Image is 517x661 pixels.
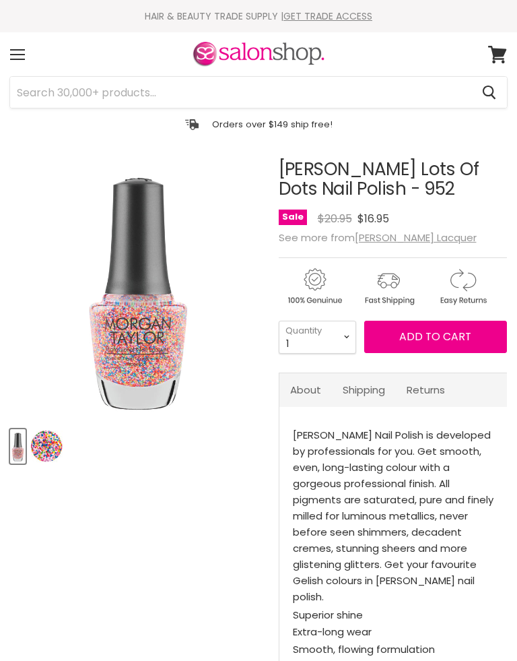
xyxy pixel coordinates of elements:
[279,373,332,406] a: About
[364,321,507,353] button: Add to cart
[355,230,477,245] a: [PERSON_NAME] Lacquer
[8,425,268,464] div: Product thumbnails
[293,427,493,606] p: [PERSON_NAME] Nail Polish is developed by professionals for you. Get smooth, even, long-lasting c...
[279,210,307,225] span: Sale
[11,431,24,462] img: Morgan Taylor Lots Of Dots Nail Polish - 952
[86,160,190,416] img: Morgan Taylor Lots Of Dots Nail Polish - 952
[30,429,64,464] button: Morgan Taylor Lots Of Dots Nail Polish - 952
[31,431,63,462] img: Morgan Taylor Lots Of Dots Nail Polish - 952
[279,160,507,199] h1: [PERSON_NAME] Lots Of Dots Nail Polish - 952
[357,211,389,226] span: $16.95
[293,606,493,624] li: Superior shine
[427,266,498,307] img: returns.gif
[399,329,471,344] span: Add to cart
[212,119,333,130] p: Orders over $149 ship free!
[279,230,477,245] span: See more from
[332,373,396,406] a: Shipping
[471,77,507,108] button: Search
[293,623,493,641] li: Extra-long wear
[318,211,352,226] span: $20.95
[293,641,493,658] li: Smooth, flowing formulation
[353,266,424,307] img: shipping.gif
[283,9,372,23] a: GET TRADE ACCESS
[279,266,350,307] img: genuine.gif
[279,321,356,354] select: Quantity
[9,76,508,108] form: Product
[10,77,471,108] input: Search
[396,373,456,406] a: Returns
[10,160,266,416] div: Morgan Taylor Lots Of Dots Nail Polish - 952 image. Click or Scroll to Zoom.
[10,429,26,464] button: Morgan Taylor Lots Of Dots Nail Polish - 952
